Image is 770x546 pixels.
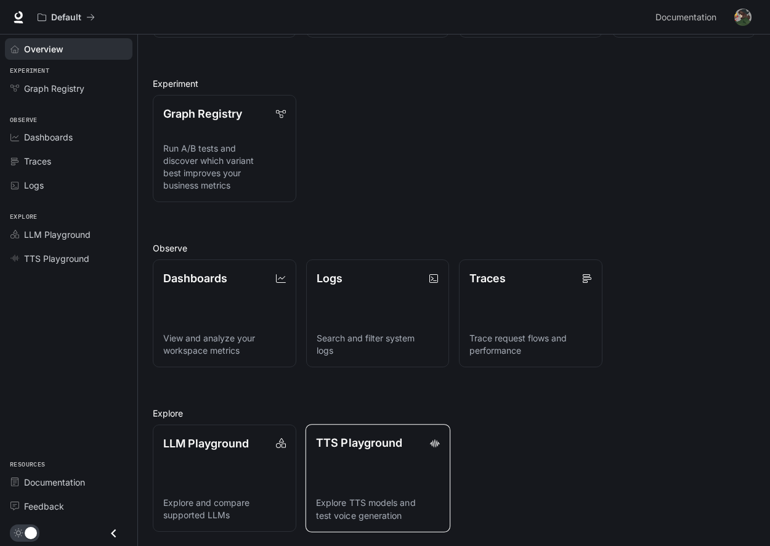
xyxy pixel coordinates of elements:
a: LLM PlaygroundExplore and compare supported LLMs [153,425,296,532]
a: Documentation [650,5,726,30]
a: Documentation [5,471,132,493]
a: Graph RegistryRun A/B tests and discover which variant best improves your business metrics [153,95,296,202]
span: TTS Playground [24,252,89,265]
p: Default [51,12,81,23]
span: LLM Playground [24,228,91,241]
p: Trace request flows and performance [469,332,592,357]
p: Explore and compare supported LLMs [163,497,286,521]
p: View and analyze your workspace metrics [163,332,286,357]
p: Logs [317,270,342,287]
a: TracesTrace request flows and performance [459,259,602,367]
p: Traces [469,270,506,287]
p: LLM Playground [163,435,249,452]
span: Traces [24,155,51,168]
a: TTS Playground [5,248,132,269]
span: Dashboards [24,131,73,144]
button: Close drawer [100,521,128,546]
button: All workspaces [32,5,100,30]
a: LLM Playground [5,224,132,245]
a: Dashboards [5,126,132,148]
h2: Observe [153,242,755,255]
span: Documentation [24,476,85,489]
button: User avatar [731,5,755,30]
span: Overview [24,43,63,55]
span: Documentation [655,10,716,25]
p: Dashboards [163,270,227,287]
a: Logs [5,174,132,196]
p: Run A/B tests and discover which variant best improves your business metrics [163,142,286,192]
h2: Experiment [153,77,755,90]
span: Feedback [24,500,64,513]
span: Logs [24,179,44,192]
img: User avatar [734,9,752,26]
a: Traces [5,150,132,172]
a: Feedback [5,495,132,517]
a: LogsSearch and filter system logs [306,259,450,367]
p: Search and filter system logs [317,332,439,357]
a: Overview [5,38,132,60]
a: TTS PlaygroundExplore TTS models and test voice generation [305,424,450,532]
span: Graph Registry [24,82,84,95]
p: TTS Playground [316,434,402,451]
span: Dark mode toggle [25,526,37,539]
h2: Explore [153,407,755,420]
a: Graph Registry [5,78,132,99]
p: Explore TTS models and test voice generation [316,497,439,521]
p: Graph Registry [163,105,242,122]
a: DashboardsView and analyze your workspace metrics [153,259,296,367]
